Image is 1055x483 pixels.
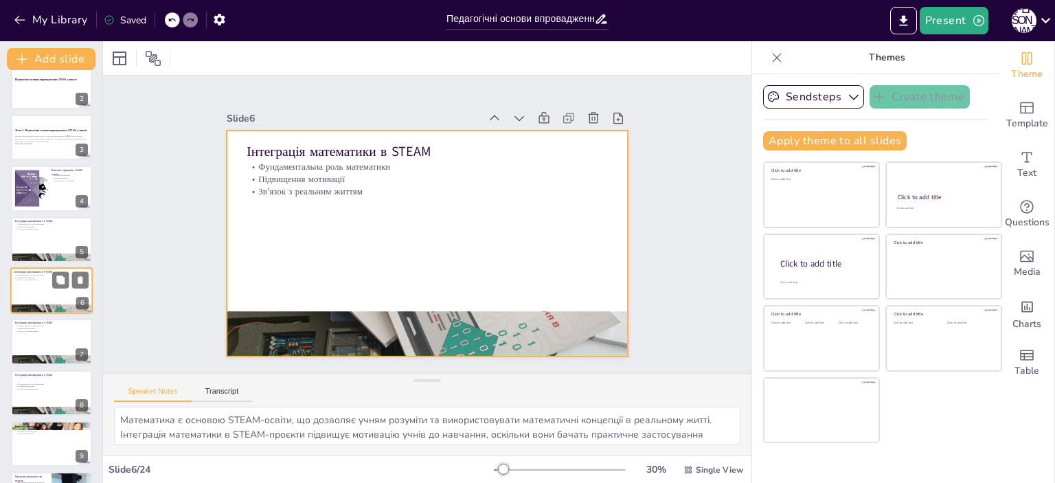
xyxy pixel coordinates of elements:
[890,7,917,34] button: Export to PowerPoint
[10,267,93,314] div: 6
[999,239,1054,289] div: Add images, graphics, shapes or video
[76,246,88,258] div: 5
[788,41,986,74] p: Themes
[14,276,89,279] p: Підвищення мотивації
[14,270,89,274] p: Інтеграція математики в STEAM
[771,168,870,173] div: Click to add title
[15,322,88,326] p: Інтеграція математики в STEAM
[52,175,88,177] p: Інтеграція предметів
[192,387,253,402] button: Transcript
[999,190,1054,239] div: Get real-time input from your audience
[999,140,1054,190] div: Add text boxes
[639,463,672,476] div: 30 %
[76,195,88,207] div: 4
[15,330,88,333] p: Зв'язок з реальним життям
[1012,7,1036,34] button: С [PERSON_NAME]
[15,228,88,231] p: Зв'язок з реальним життям
[780,258,868,269] div: Click to add title
[15,385,88,387] p: Підвищення мотивації
[311,66,611,289] p: Фундаментальна роль математики
[76,297,89,309] div: 6
[15,427,88,430] p: Важливість мистецтва
[145,50,161,67] span: Position
[297,87,597,309] p: Зв'язок з реальним життям
[15,143,88,146] p: Generated with [URL]
[1014,265,1041,280] span: Media
[7,48,95,70] button: Add slide
[52,179,88,182] p: Компетентнісне навчання
[999,41,1054,91] div: Change the overall theme
[324,15,536,175] div: Slide 6
[52,271,69,288] button: Duplicate Slide
[109,47,131,69] div: Layout
[999,91,1054,140] div: Add ready made slides
[15,475,47,482] p: Проєктна діяльність як модель
[1011,67,1043,82] span: Theme
[52,168,88,176] p: Ключові принципи STEAM-освіти
[898,193,989,201] div: Click to add title
[894,311,992,317] div: Click to add title
[109,463,494,476] div: Slide 6 / 24
[446,9,594,29] input: Insert title
[14,279,89,282] p: Зв'язок з реальним життям
[771,322,802,325] div: Click to add text
[319,52,622,279] p: Інтеграція математики в STEAM
[15,135,88,143] p: Презентація розглядає підходи, моделі та методи впровадження STEAM-освіти в школі, акцентуючи ува...
[72,271,89,288] button: Delete Slide
[771,178,870,181] div: Click to add text
[805,322,836,325] div: Click to add text
[1017,166,1036,181] span: Text
[839,322,870,325] div: Click to add text
[11,166,92,211] div: 4
[15,78,77,81] strong: Педагогічні основи впровадження STEAM у школі
[114,387,192,402] button: Speaker Notes
[771,311,870,317] div: Click to add title
[1006,116,1048,131] span: Template
[897,207,988,210] div: Click to add text
[1014,363,1039,379] span: Table
[15,387,88,390] p: Зв'язок з реальним життям
[114,407,740,445] textarea: Математика є основою STEAM-освіти, що дозволяє учням розуміти та використовувати математичні конц...
[52,177,88,180] p: Практичний підхід
[76,93,88,105] div: 2
[15,219,88,223] p: Інтеграція математики в STEAM
[15,128,87,132] strong: Тема 2. Педагогічні основи впровадження STEAM у школі
[15,328,88,330] p: Підвищення мотивації
[894,240,992,245] div: Click to add title
[11,63,92,109] div: 2
[1012,8,1036,33] div: С [PERSON_NAME]
[920,7,988,34] button: Present
[10,9,93,31] button: My Library
[15,325,88,328] p: Фундаментальна роль математики
[11,319,92,364] div: 7
[1005,215,1050,230] span: Questions
[894,322,937,325] div: Click to add text
[15,430,88,433] p: Креативність та інновації
[947,322,990,325] div: Click to add text
[15,223,88,225] p: Фундаментальна роль математики
[1012,317,1041,332] span: Charts
[15,432,88,435] p: Інтеграція мистецтва
[11,115,92,160] div: 3
[14,273,89,276] p: Фундаментальна роль математики
[304,76,604,299] p: Підвищення мотивації
[696,464,743,475] span: Single View
[870,85,970,109] button: Create theme
[76,450,88,462] div: 9
[76,399,88,412] div: 8
[15,225,88,228] p: Підвищення мотивації
[104,14,146,27] div: Saved
[15,383,88,385] p: Фундаментальна роль математики
[999,338,1054,387] div: Add a table
[76,348,88,361] div: 7
[11,217,92,262] div: 5
[11,370,92,416] div: 8
[15,373,88,377] p: Інтеграція математики в STEAM
[763,131,907,150] button: Apply theme to all slides
[780,280,867,284] div: Click to add body
[999,289,1054,338] div: Add charts and graphs
[11,421,92,467] div: 9
[15,425,88,429] p: Роль мистецтва в STEAM
[763,85,864,109] button: Sendsteps
[76,144,88,156] div: 3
